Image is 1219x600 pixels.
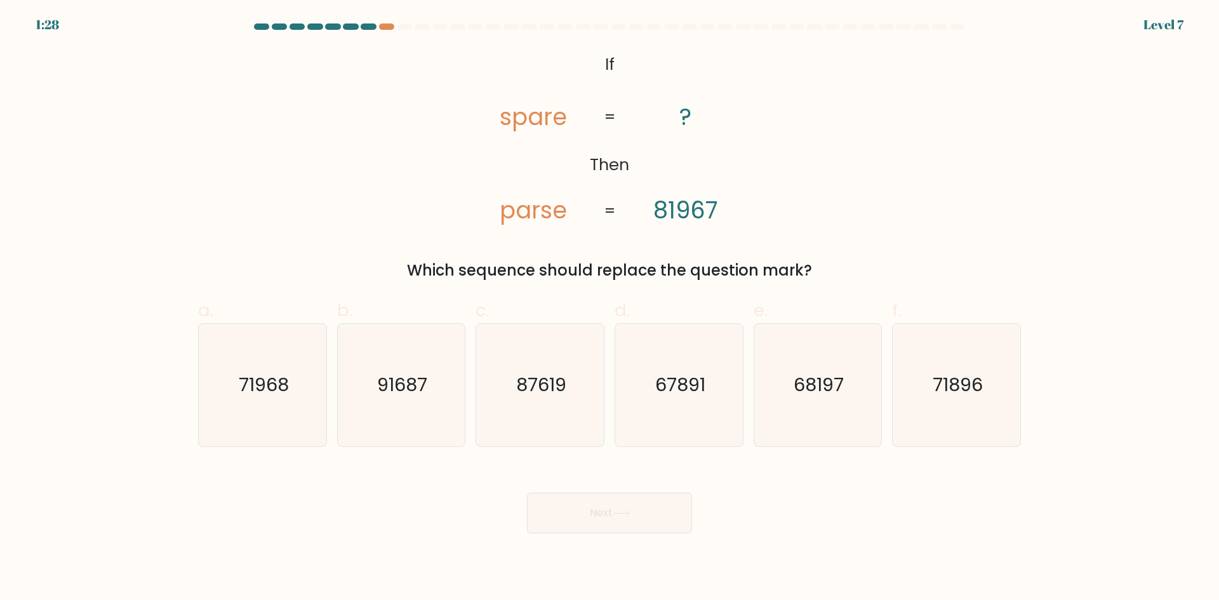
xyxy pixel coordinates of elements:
text: 87619 [516,372,566,397]
text: 67891 [655,372,705,397]
span: a. [198,298,213,323]
span: b. [337,298,352,323]
span: c. [476,298,490,323]
tspan: spare [500,100,567,133]
span: d. [615,298,630,323]
tspan: If [605,53,615,76]
text: 68197 [794,372,844,397]
tspan: Then [590,154,629,177]
tspan: = [604,106,616,129]
tspan: 81967 [653,194,717,227]
div: 1:28 [36,15,59,34]
tspan: ? [679,100,691,133]
span: f. [892,298,901,323]
button: Next [527,493,692,533]
span: e. [754,298,768,323]
text: 71896 [933,372,983,397]
svg: @import url('[URL][DOMAIN_NAME]); [463,48,756,229]
tspan: = [604,199,616,222]
text: 91687 [377,372,427,397]
div: Level 7 [1143,15,1183,34]
div: Which sequence should replace the question mark? [206,259,1013,282]
text: 71968 [239,372,289,397]
tspan: parse [500,194,567,227]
